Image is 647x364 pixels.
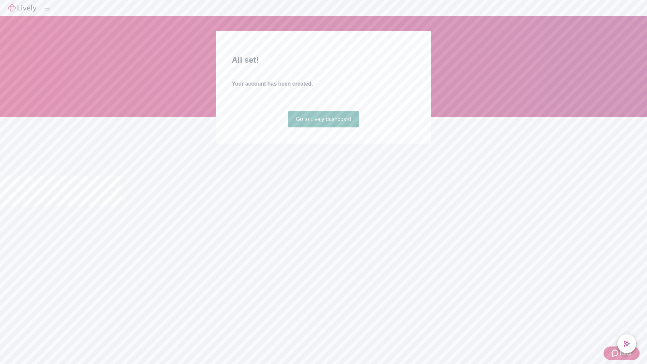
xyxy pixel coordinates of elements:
[288,111,360,127] a: Go to Lively dashboard
[617,334,636,353] button: chat
[8,4,36,12] img: Lively
[612,349,620,357] svg: Zendesk support icon
[232,80,415,88] h4: Your account has been created.
[604,346,640,360] button: Zendesk support iconHelp
[620,349,631,357] span: Help
[44,8,50,10] button: Log out
[232,54,415,66] h2: All set!
[623,340,630,347] svg: Lively AI Assistant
